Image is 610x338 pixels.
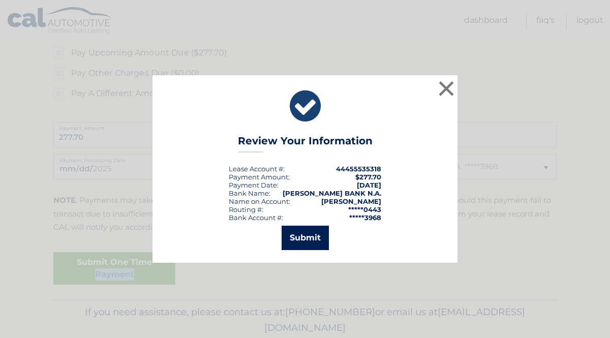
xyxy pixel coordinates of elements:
button: × [436,78,456,99]
div: : [229,181,279,189]
div: Bank Account #: [229,213,283,222]
strong: [PERSON_NAME] BANK N.A. [283,189,381,197]
strong: [PERSON_NAME] [321,197,381,205]
strong: 44455535318 [336,165,381,173]
span: [DATE] [357,181,381,189]
h3: Review Your Information [238,135,373,152]
span: Payment Date [229,181,277,189]
button: Submit [282,226,329,250]
div: Bank Name: [229,189,270,197]
div: Lease Account #: [229,165,285,173]
span: $277.70 [355,173,381,181]
div: Payment Amount: [229,173,290,181]
div: Name on Account: [229,197,290,205]
div: Routing #: [229,205,263,213]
